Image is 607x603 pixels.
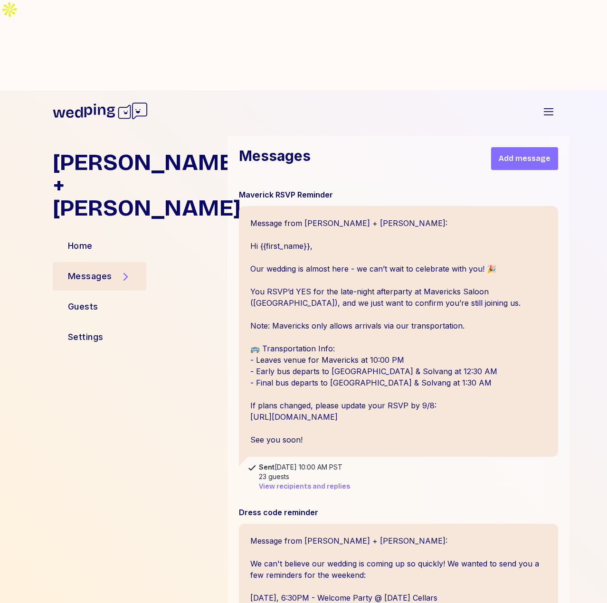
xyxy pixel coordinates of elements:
div: Maverick RSVP Reminder [239,189,558,200]
button: View recipients and replies [259,482,350,491]
div: Settings [68,330,104,344]
h1: [PERSON_NAME] + [PERSON_NAME] [53,151,220,219]
div: Guests [68,300,98,313]
div: 23 guests [259,472,289,481]
div: Dress code reminder [239,507,558,518]
span: Sent [259,463,275,471]
span: Add message [499,153,550,164]
button: Add message [491,147,558,170]
div: [DATE] 10:00 AM PST [259,462,350,472]
div: Home [68,239,93,253]
div: Message from [PERSON_NAME] + [PERSON_NAME]: Hi {{first_name}}, Our wedding is almost here - we ca... [239,206,558,457]
h1: Messages [239,147,311,170]
div: Messages [68,270,112,283]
